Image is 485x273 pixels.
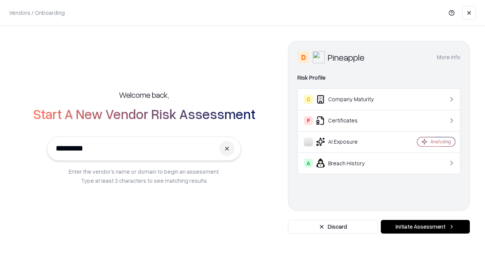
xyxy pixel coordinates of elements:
[304,95,394,104] div: Company Maturity
[119,89,169,100] h5: Welcome back,
[328,51,365,63] div: Pineapple
[304,116,313,125] div: F
[381,220,470,234] button: Initiate Assessment
[304,158,313,168] div: A
[288,220,378,234] button: Discard
[69,167,220,185] p: Enter the vendor’s name or domain to begin an assessment. Type at least 3 characters to see match...
[9,9,65,17] p: Vendors / Onboarding
[304,95,313,104] div: C
[297,51,310,63] div: D
[33,106,255,121] h2: Start A New Vendor Risk Assessment
[437,50,460,64] button: More info
[297,73,460,82] div: Risk Profile
[304,158,394,168] div: Breach History
[430,138,451,145] div: Analyzing
[304,116,394,125] div: Certificates
[304,137,394,146] div: AI Exposure
[313,51,325,63] img: Pineapple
